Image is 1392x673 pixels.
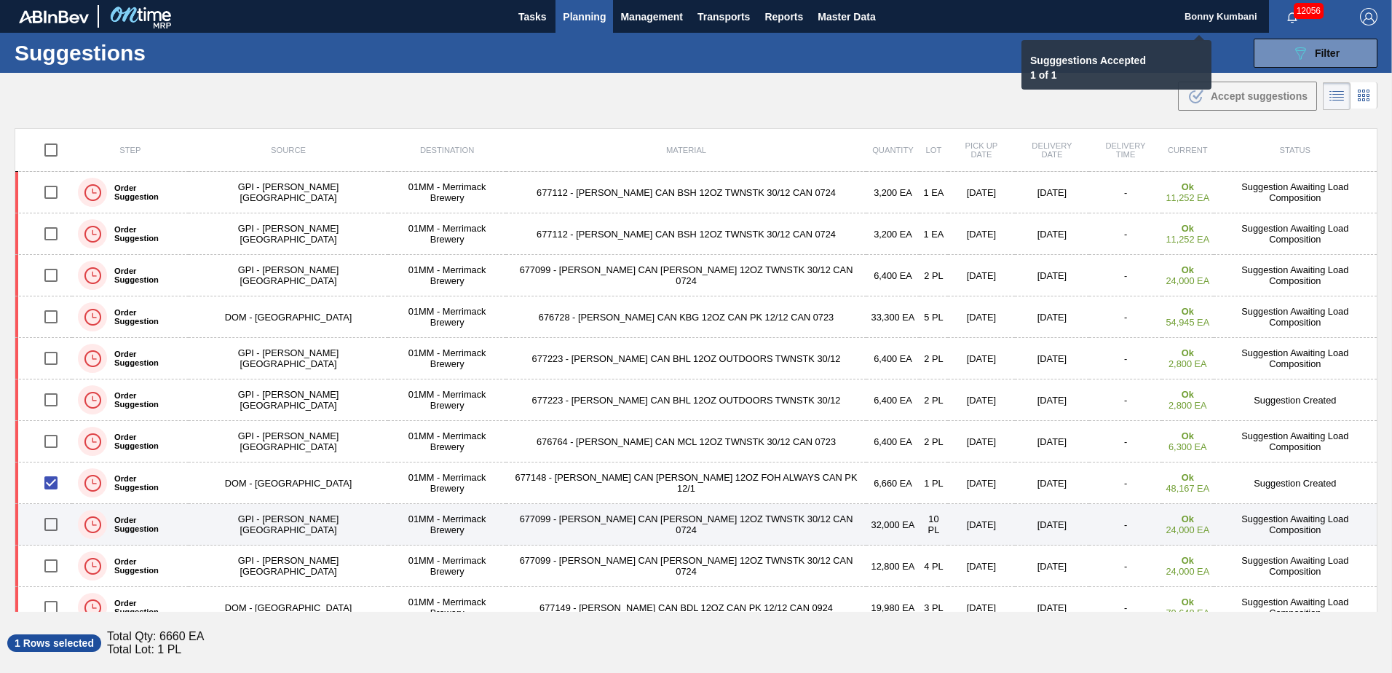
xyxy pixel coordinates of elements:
[1089,546,1162,587] td: -
[1214,213,1377,255] td: Suggestion Awaiting Load Composition
[1280,146,1310,154] span: Status
[1182,264,1194,275] strong: Ok
[1015,546,1089,587] td: [DATE]
[1015,587,1089,629] td: [DATE]
[1182,347,1194,358] strong: Ok
[107,474,183,492] label: Order Suggestion
[948,546,1015,587] td: [DATE]
[107,630,204,643] span: Total Qty: 6660 EA
[1166,317,1209,328] span: 54,945 EA
[920,213,948,255] td: 1 EA
[866,379,920,421] td: 6,400 EA
[15,172,1377,213] a: Order SuggestionGPI - [PERSON_NAME][GEOGRAPHIC_DATA]01MM - Merrimack Brewery677112 - [PERSON_NAME...
[506,255,866,296] td: 677099 - [PERSON_NAME] CAN [PERSON_NAME] 12OZ TWNSTK 30/12 CAN 0724
[920,546,948,587] td: 4 PL
[1015,296,1089,338] td: [DATE]
[1182,223,1194,234] strong: Ok
[15,587,1377,629] a: Order SuggestionDOM - [GEOGRAPHIC_DATA]01MM - Merrimack Brewery677149 - [PERSON_NAME] CAN BDL 12O...
[15,338,1377,379] a: Order SuggestionGPI - [PERSON_NAME][GEOGRAPHIC_DATA]01MM - Merrimack Brewery677223 - [PERSON_NAME...
[1105,141,1145,159] span: Delivery Time
[506,213,866,255] td: 677112 - [PERSON_NAME] CAN BSH 12OZ TWNSTK 30/12 CAN 0724
[107,308,183,326] label: Order Suggestion
[1030,55,1185,66] p: Sugggestions Accepted
[506,421,866,463] td: 676764 - [PERSON_NAME] CAN MCL 12OZ TWNSTK 30/12 CAN 0723
[388,504,505,546] td: 01MM - Merrimack Brewery
[948,213,1015,255] td: [DATE]
[948,296,1015,338] td: [DATE]
[1214,296,1377,338] td: Suggestion Awaiting Load Composition
[666,146,706,154] span: Material
[1214,172,1377,213] td: Suggestion Awaiting Load Composition
[1214,379,1377,421] td: Suggestion Created
[506,172,866,213] td: 677112 - [PERSON_NAME] CAN BSH 12OZ TWNSTK 30/12 CAN 0724
[920,379,948,421] td: 2 PL
[866,296,920,338] td: 33,300 EA
[189,213,389,255] td: GPI - [PERSON_NAME][GEOGRAPHIC_DATA]
[15,504,1377,546] a: Order SuggestionGPI - [PERSON_NAME][GEOGRAPHIC_DATA]01MM - Merrimack Brewery677099 - [PERSON_NAME...
[920,587,948,629] td: 3 PL
[388,255,505,296] td: 01MM - Merrimack Brewery
[107,557,183,575] label: Order Suggestion
[15,44,273,61] h1: Suggestions
[1168,441,1207,452] span: 6,300 EA
[15,296,1377,338] a: Order SuggestionDOM - [GEOGRAPHIC_DATA]01MM - Merrimack Brewery676728 - [PERSON_NAME] CAN KBG 12O...
[1015,504,1089,546] td: [DATE]
[1351,82,1377,110] div: Card Vision
[866,504,920,546] td: 32,000 EA
[1089,421,1162,463] td: -
[920,172,948,213] td: 1 EA
[1089,338,1162,379] td: -
[15,213,1377,255] a: Order SuggestionGPI - [PERSON_NAME][GEOGRAPHIC_DATA]01MM - Merrimack Brewery677112 - [PERSON_NAME...
[189,172,389,213] td: GPI - [PERSON_NAME][GEOGRAPHIC_DATA]
[1214,255,1377,296] td: Suggestion Awaiting Load Composition
[189,463,389,504] td: DOM - [GEOGRAPHIC_DATA]
[866,255,920,296] td: 6,400 EA
[107,225,183,243] label: Order Suggestion
[1166,524,1209,535] span: 24,000 EA
[1030,69,1185,81] p: 1 of 1
[506,546,866,587] td: 677099 - [PERSON_NAME] CAN [PERSON_NAME] 12OZ TWNSTK 30/12 CAN 0724
[866,421,920,463] td: 6,400 EA
[1166,607,1209,618] span: 70,648 EA
[948,338,1015,379] td: [DATE]
[920,338,948,379] td: 2 PL
[948,421,1015,463] td: [DATE]
[1168,400,1207,411] span: 2,800 EA
[119,146,141,154] span: Step
[420,146,474,154] span: Destination
[1089,463,1162,504] td: -
[15,255,1377,296] a: Order SuggestionGPI - [PERSON_NAME][GEOGRAPHIC_DATA]01MM - Merrimack Brewery677099 - [PERSON_NAME...
[271,146,306,154] span: Source
[948,504,1015,546] td: [DATE]
[1182,555,1194,566] strong: Ok
[516,8,548,25] span: Tasks
[388,213,505,255] td: 01MM - Merrimack Brewery
[388,172,505,213] td: 01MM - Merrimack Brewery
[1182,389,1194,400] strong: Ok
[866,338,920,379] td: 6,400 EA
[1015,172,1089,213] td: [DATE]
[189,255,389,296] td: GPI - [PERSON_NAME][GEOGRAPHIC_DATA]
[1211,90,1308,102] span: Accept suggestions
[19,10,89,23] img: TNhmsLtSVTkK8tSr43FrP2fwEKptu5GPRR3wAAAABJRU5ErkJggg==
[1214,338,1377,379] td: Suggestion Awaiting Load Composition
[107,643,181,656] span: Total Lot: 1 PL
[1089,255,1162,296] td: -
[107,391,183,409] label: Order Suggestion
[1182,513,1194,524] strong: Ok
[965,141,998,159] span: Pick up Date
[1089,587,1162,629] td: -
[15,421,1377,463] a: Order SuggestionGPI - [PERSON_NAME][GEOGRAPHIC_DATA]01MM - Merrimack Brewery676764 - [PERSON_NAME...
[388,546,505,587] td: 01MM - Merrimack Brewery
[866,172,920,213] td: 3,200 EA
[107,184,183,201] label: Order Suggestion
[1166,275,1209,286] span: 24,000 EA
[107,599,183,616] label: Order Suggestion
[1089,379,1162,421] td: -
[1166,234,1209,245] span: 11,252 EA
[1089,504,1162,546] td: -
[1015,463,1089,504] td: [DATE]
[1015,421,1089,463] td: [DATE]
[948,463,1015,504] td: [DATE]
[948,172,1015,213] td: [DATE]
